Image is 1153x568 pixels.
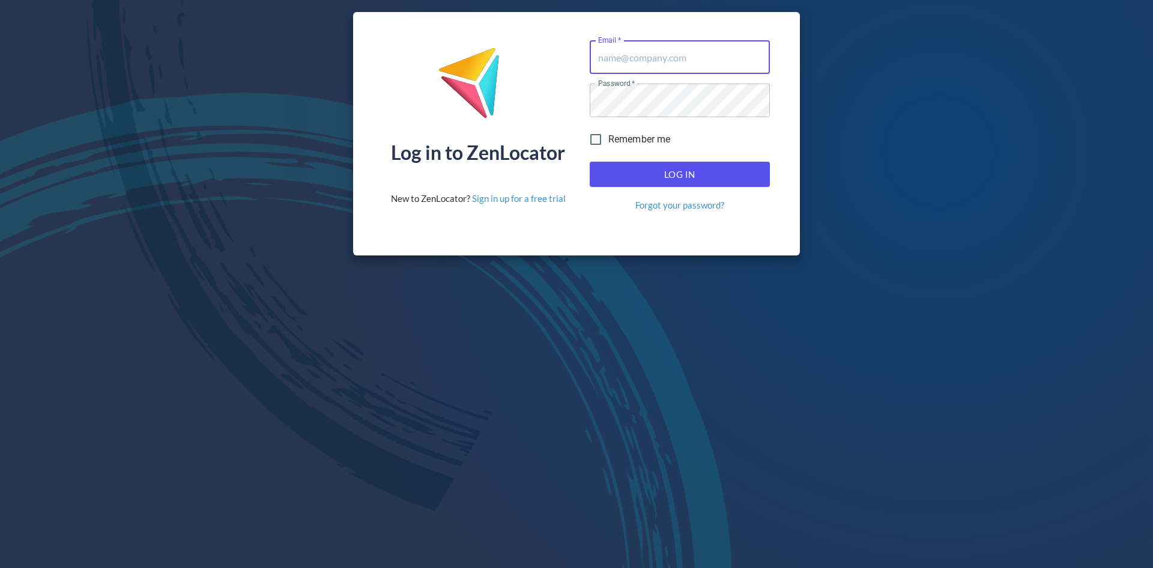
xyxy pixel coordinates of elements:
div: New to ZenLocator? [391,192,566,205]
a: Forgot your password? [635,199,724,212]
button: Log In [590,162,770,187]
img: ZenLocator [438,47,518,128]
a: Sign in up for a free trial [472,193,566,204]
span: Remember me [608,132,671,147]
span: Log In [603,166,757,182]
div: Log in to ZenLocator [391,143,565,162]
input: name@company.com [590,40,770,74]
